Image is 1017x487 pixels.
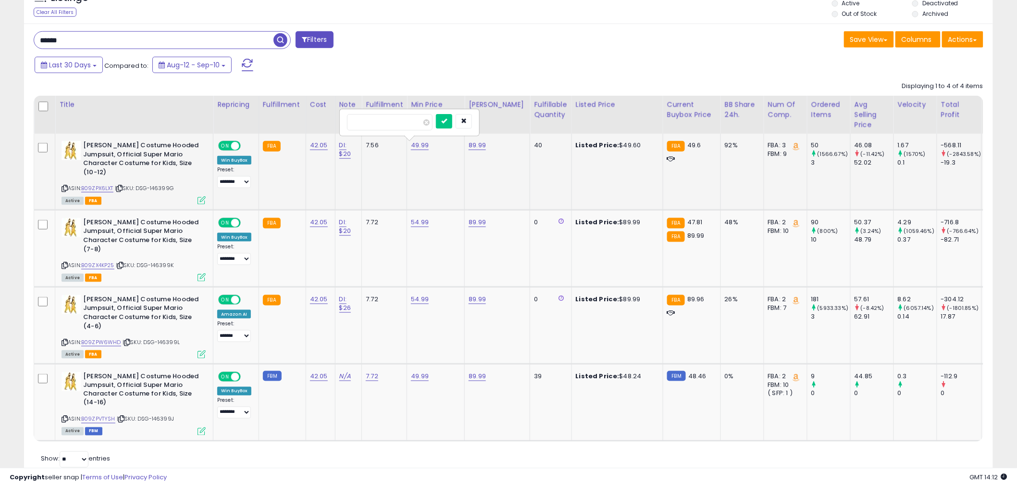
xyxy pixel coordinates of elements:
[219,142,231,150] span: ON
[62,218,206,281] div: ASIN:
[576,295,620,304] b: Listed Price:
[904,304,934,312] small: (6057.14%)
[310,218,328,227] a: 42.05
[768,150,800,158] div: FBM: 9
[62,372,81,391] img: 41s3VvAjCRL._SL40_.jpg
[941,141,981,150] div: -568.11
[217,100,255,110] div: Repricing
[576,372,620,381] b: Listed Price:
[842,10,877,18] label: Out of Stock
[725,295,757,304] div: 26%
[339,100,358,110] div: Note
[469,295,486,304] a: 89.99
[239,372,255,381] span: OFF
[725,100,760,120] div: BB Share 24h.
[85,350,101,359] span: FBA
[576,295,656,304] div: $89.99
[861,150,885,158] small: (-11.42%)
[855,100,890,130] div: Avg Selling Price
[411,295,429,304] a: 54.99
[263,295,281,306] small: FBA
[339,141,351,159] a: DI: $20
[82,473,123,482] a: Terms of Use
[768,372,800,381] div: FBA: 2
[855,141,893,150] div: 46.08
[768,381,800,389] div: FBM: 10
[576,141,656,150] div: $49.60
[310,100,331,110] div: Cost
[768,141,800,150] div: FBA: 3
[898,158,937,167] div: 0.1
[34,8,76,17] div: Clear All Filters
[855,389,893,398] div: 0
[576,372,656,381] div: $48.24
[116,261,174,269] span: | SKU: DSG-146399K
[62,141,81,160] img: 41s3VvAjCRL._SL40_.jpg
[576,100,659,110] div: Listed Price
[62,350,84,359] span: All listings currently available for purchase on Amazon
[411,141,429,150] a: 49.99
[768,389,800,398] div: ( SFP: 1 )
[941,312,981,321] div: 17.87
[81,184,113,192] a: B09ZPX6LXT
[115,184,174,192] span: | SKU: DSG-146399G
[83,295,200,333] b: [PERSON_NAME] Costume Hooded Jumpsuit, Official Super Mario Character Costume for Kids, Size (4-6)
[469,141,486,150] a: 89.99
[310,295,328,304] a: 42.05
[855,295,893,304] div: 57.61
[49,60,91,70] span: Last 30 Days
[768,227,800,235] div: FBM: 10
[818,227,838,235] small: (800%)
[811,218,850,227] div: 90
[411,372,429,381] a: 49.99
[861,227,881,235] small: (3.24%)
[947,304,979,312] small: (-1801.85%)
[941,295,981,304] div: -304.12
[861,304,884,312] small: (-8.42%)
[263,100,302,110] div: Fulfillment
[366,100,403,120] div: Fulfillment Cost
[534,372,564,381] div: 39
[855,158,893,167] div: 52.02
[768,100,803,120] div: Num of Comp.
[10,473,167,482] div: seller snap | |
[667,295,685,306] small: FBA
[217,243,251,265] div: Preset:
[667,371,686,381] small: FBM
[411,100,460,110] div: Min Price
[239,295,255,304] span: OFF
[947,150,981,158] small: (-2843.58%)
[811,372,850,381] div: 9
[687,295,705,304] span: 89.96
[366,218,399,227] div: 7.72
[217,320,251,342] div: Preset:
[469,100,526,110] div: [PERSON_NAME]
[902,35,932,44] span: Columns
[117,415,174,423] span: | SKU: DSG-146399J
[263,218,281,229] small: FBA
[898,235,937,244] div: 0.37
[263,141,281,152] small: FBA
[898,389,937,398] div: 0
[85,197,101,205] span: FBA
[83,141,200,179] b: [PERSON_NAME] Costume Hooded Jumpsuit, Official Super Mario Character Costume for Kids, Size (10-12)
[59,100,209,110] div: Title
[217,310,251,319] div: Amazon AI
[167,60,220,70] span: Aug-12 - Sep-10
[123,338,180,346] span: | SKU: DSG-146399L
[667,141,685,152] small: FBA
[941,100,978,120] div: Total Profit
[469,218,486,227] a: 89.99
[688,372,707,381] span: 48.46
[667,100,717,120] div: Current Buybox Price
[62,427,84,436] span: All listings currently available for purchase on Amazon
[855,218,893,227] div: 50.37
[811,389,850,398] div: 0
[855,235,893,244] div: 48.79
[811,100,846,120] div: Ordered Items
[725,372,757,381] div: 0%
[366,295,399,304] div: 7.72
[310,372,328,381] a: 42.05
[922,10,948,18] label: Archived
[81,261,114,269] a: B09ZX4KP25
